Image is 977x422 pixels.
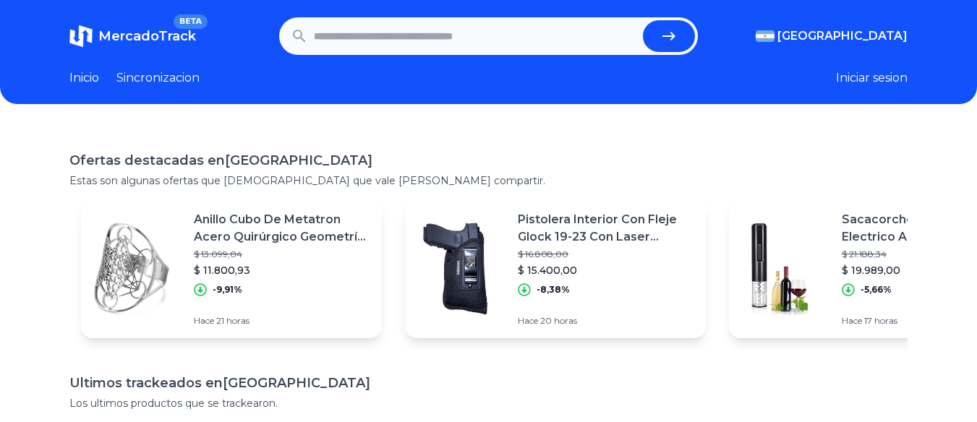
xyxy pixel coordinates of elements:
[69,25,196,48] a: MercadoTrackBETA
[69,396,908,410] p: Los ultimos productos que se trackearon.
[537,284,570,296] p: -8,38%
[777,27,908,45] span: [GEOGRAPHIC_DATA]
[81,218,182,319] img: Featured image
[213,284,242,296] p: -9,91%
[69,25,93,48] img: MercadoTrack
[729,218,830,319] img: Featured image
[405,199,706,338] a: Featured imagePistolera Interior Con Fleje Glock 19-23 Con Laser [GEOGRAPHIC_DATA]$ 16.808,00$ 15...
[81,199,382,338] a: Featured imageAnillo Cubo De Metatron Acero Quirúrgico Geometría Sagrada$ 13.099,04$ 11.800,93-9,...
[518,249,694,260] p: $ 16.808,00
[518,263,694,277] p: $ 15.400,00
[194,211,370,246] p: Anillo Cubo De Metatron Acero Quirúrgico Geometría Sagrada
[518,315,694,327] p: Hace 20 horas
[194,263,370,277] p: $ 11.800,93
[405,218,506,319] img: Featured image
[861,284,892,296] p: -5,66%
[69,373,908,393] h1: Ultimos trackeados en [GEOGRAPHIC_DATA]
[98,28,196,44] span: MercadoTrack
[836,69,908,87] button: Iniciar sesion
[69,69,99,87] a: Inicio
[756,30,775,42] img: Argentina
[116,69,200,87] a: Sincronizacion
[174,14,208,29] span: BETA
[69,173,908,188] p: Estas son algunas ofertas que [DEMOGRAPHIC_DATA] que vale [PERSON_NAME] compartir.
[194,249,370,260] p: $ 13.099,04
[194,315,370,327] p: Hace 21 horas
[518,211,694,246] p: Pistolera Interior Con Fleje Glock 19-23 Con Laser [GEOGRAPHIC_DATA]
[69,150,908,171] h1: Ofertas destacadas en [GEOGRAPHIC_DATA]
[756,27,908,45] button: [GEOGRAPHIC_DATA]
